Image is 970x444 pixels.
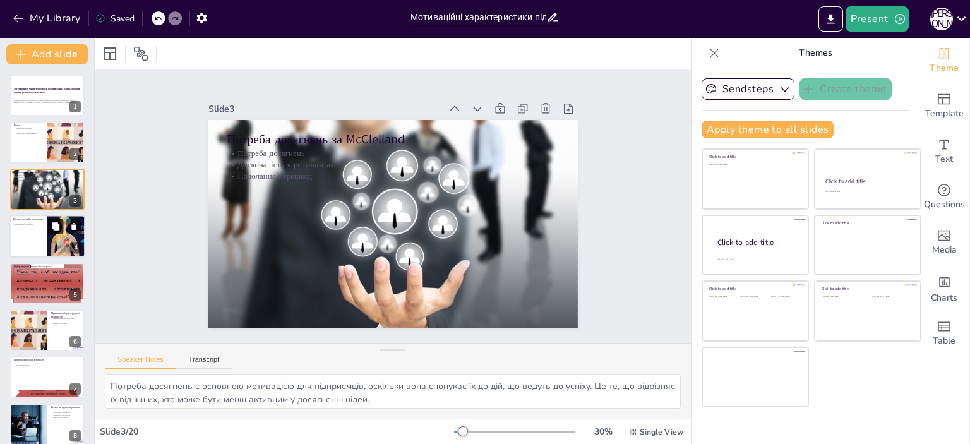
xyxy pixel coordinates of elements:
[14,99,81,106] p: У цій презентації розглядаються основні мотиваційні характеристики підприємців, що впливають на ї...
[341,39,517,332] p: Досконалість у результатах
[350,33,527,327] p: Потреба досягнень
[822,220,912,225] div: Click to add title
[14,127,44,129] p: Важливість мотивації
[51,322,81,325] p: Вплив на результат
[771,296,799,299] div: Click to add text
[70,243,81,254] div: 4
[919,83,969,129] div: Add ready made slides
[10,75,85,116] div: Мотиваційні характеристики підприємців: Психологічний аспект успішності в бізнесіУ цій презентаці...
[13,217,44,221] p: Прояви потреби досягнень
[14,124,44,128] p: Вступ
[51,320,81,322] p: Баланс ризику
[14,364,81,367] p: Проактивна позиція
[331,44,507,338] p: Подолання перешкод
[919,38,969,83] div: Change the overall theme
[48,219,63,234] button: Duplicate Slide
[871,296,911,299] div: Click to add text
[919,265,969,311] div: Add charts and graphs
[10,356,85,398] div: 7
[14,88,80,95] strong: Мотиваційні характеристики підприємців: Психологічний аспект успішності в бізнесі
[176,356,232,369] button: Transcript
[14,171,81,174] p: Потреба досягнень за McClelland
[933,334,955,348] span: Table
[822,296,861,299] div: Click to add text
[930,8,953,30] div: О [PERSON_NAME]
[14,270,81,273] p: Баланс ризику та винагороди
[709,286,799,291] div: Click to add title
[51,311,81,318] p: Причини вибору середньої складності
[740,296,769,299] div: Click to add text
[133,46,148,61] span: Position
[930,61,959,75] span: Theme
[919,129,969,174] div: Add text boxes
[13,223,44,225] p: Орієнтація на результат
[69,289,81,301] div: 5
[919,311,969,356] div: Add a table
[822,286,912,291] div: Click to add title
[709,296,738,299] div: Click to add text
[931,291,957,305] span: Charts
[14,179,81,181] p: Подолання перешкод
[932,243,957,257] span: Media
[924,198,965,212] span: Questions
[14,268,81,270] p: Оптимальний рівень мотивації
[724,38,906,68] p: Themes
[930,6,953,32] button: О [PERSON_NAME]
[14,174,81,176] p: Потреба досягнень
[919,174,969,220] div: Get real-time input from your audience
[709,164,799,167] div: Click to add text
[702,121,834,138] button: Apply theme to all slides
[69,148,81,160] div: 2
[69,101,81,112] div: 1
[51,405,81,409] p: Вплив на щоденні рішення
[14,359,81,363] p: Внутрішній локус контролю
[588,426,618,438] div: 30 %
[925,107,964,121] span: Template
[410,8,546,27] input: Insert title
[14,362,81,364] p: Внутрішній локус контролю
[51,411,81,414] p: Стратегічне планування
[105,356,176,369] button: Speaker Notes
[825,177,909,185] div: Click to add title
[10,263,85,304] div: https://cdn.sendsteps.com/images/logo/sendsteps_logo_white.pnghttps://cdn.sendsteps.com/images/lo...
[51,416,81,419] p: Взаємодія з клієнтами
[9,8,86,28] button: My Library
[69,336,81,347] div: 6
[100,44,120,64] div: Layout
[702,78,794,100] button: Sendsteps
[717,258,797,261] div: Click to add body
[100,426,454,438] div: Slide 3 / 20
[69,195,81,207] div: 3
[709,154,799,159] div: Click to add title
[13,225,44,228] p: Готовність до відповідальності
[935,152,953,166] span: Text
[9,215,85,258] div: https://cdn.sendsteps.com/images/logo/sendsteps_logo_white.pnghttps://cdn.sendsteps.com/images/lo...
[14,176,81,179] p: Досконалість у результатах
[69,430,81,441] div: 8
[14,129,44,132] p: Психологічний аспект
[6,44,88,64] button: Add slide
[818,6,843,32] button: Export to PowerPoint
[69,383,81,395] div: 7
[846,6,909,32] button: Present
[51,414,81,416] p: Управління персоналом
[51,318,81,320] p: Оптимальний рівень мотивації
[361,25,542,321] p: Потреба досягнень за McClelland
[66,219,81,234] button: Delete Slide
[14,273,81,275] p: Вплив на результат
[919,220,969,265] div: Add images, graphics, shapes or video
[799,78,892,100] button: Create theme
[717,237,798,248] div: Click to add title
[10,121,85,163] div: https://cdn.sendsteps.com/images/logo/sendsteps_logo_white.pnghttps://cdn.sendsteps.com/images/lo...
[105,374,681,409] textarea: Потреба досягнень є основною мотивацією для підприємців, оскільки вона спонукає їх до дій, що вед...
[14,265,81,268] p: Вибір завдань середньої складності
[10,169,85,210] div: https://cdn.sendsteps.com/images/logo/sendsteps_logo_white.pnghttps://cdn.sendsteps.com/images/lo...
[825,190,909,193] div: Click to add text
[95,13,135,25] div: Saved
[13,228,44,231] p: Інноваційність
[640,427,683,437] span: Single View
[10,309,85,351] div: https://cdn.sendsteps.com/images/logo/sendsteps_logo_white.pnghttps://cdn.sendsteps.com/images/lo...
[14,131,44,134] p: Унікальність підприємництва
[14,366,81,369] p: Вплив на бізнес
